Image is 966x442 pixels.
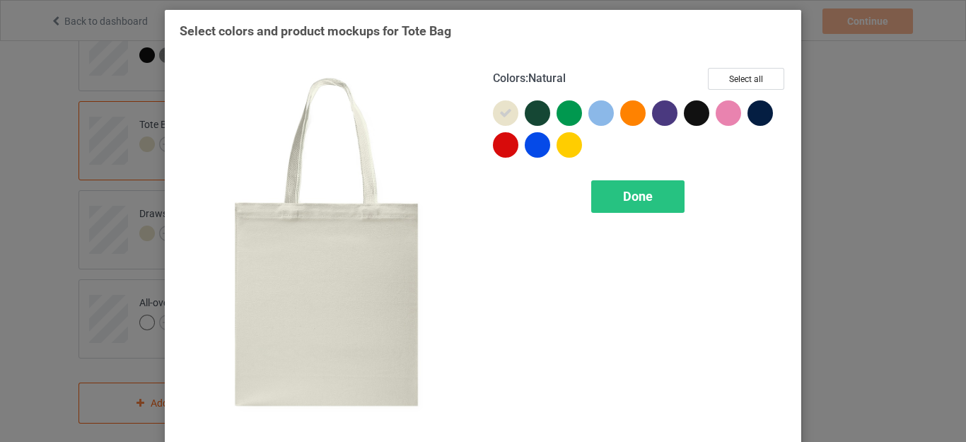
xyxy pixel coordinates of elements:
[708,68,784,90] button: Select all
[623,189,653,204] span: Done
[528,71,566,85] span: Natural
[180,23,451,38] span: Select colors and product mockups for Tote Bag
[493,71,566,86] h4: :
[493,71,525,85] span: Colors
[180,68,473,435] img: regular.jpg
